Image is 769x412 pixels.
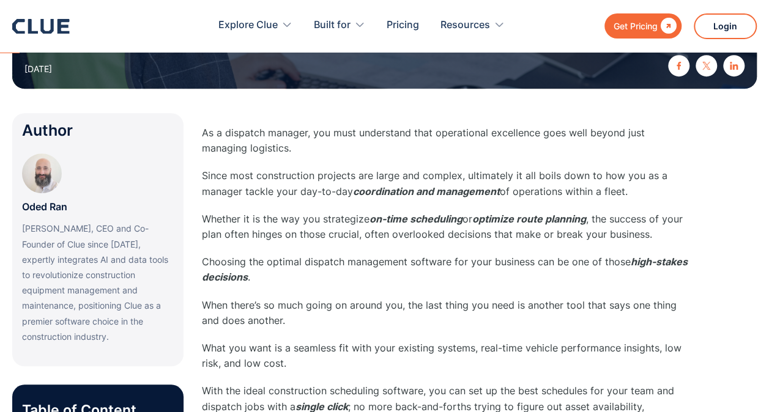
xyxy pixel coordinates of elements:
div: Built for [314,6,365,45]
div:  [658,18,677,34]
p: As a dispatch manager, you must understand that operational excellence goes well beyond just mana... [202,125,691,156]
p: Whether it is the way you strategize or , the success of your plan often hinges on those crucial,... [202,212,691,242]
img: Oded Ran [22,153,62,193]
div: Resources [440,6,490,45]
a: Login [694,13,757,39]
div: Author [22,123,174,138]
p: Oded Ran [22,199,67,215]
div: Explore Clue [218,6,292,45]
em: optimize route planning [472,213,586,225]
div: Built for [314,6,351,45]
em: on-time scheduling [370,213,463,225]
img: twitter X icon [702,62,710,70]
a: Get Pricing [604,13,682,39]
p: What you want is a seamless fit with your existing systems, real-time vehicle performance insight... [202,340,691,371]
p: When there’s so much going on around you, the last thing you need is another tool that says one t... [202,298,691,328]
img: linkedin icon [730,62,738,70]
em: coordination and management [353,185,500,197]
img: facebook icon [675,62,683,70]
a: Pricing [387,6,419,45]
div: [DATE] [24,61,52,76]
div: Resources [440,6,505,45]
div: Explore Clue [218,6,278,45]
p: [PERSON_NAME], CEO and Co-Founder of Clue since [DATE], expertly integrates AI and data tools to ... [22,221,174,344]
p: Choosing the optimal dispatch management software for your business can be one of those . [202,254,691,285]
p: Since most construction projects are large and complex, ultimately it all boils down to how you a... [202,168,691,199]
div: Get Pricing [614,18,658,34]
